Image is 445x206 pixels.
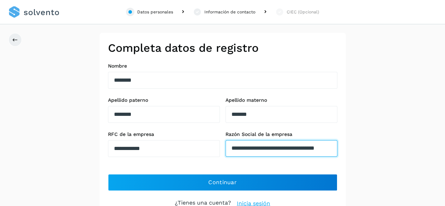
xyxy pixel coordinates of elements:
label: RFC de la empresa [108,131,220,137]
button: Continuar [108,174,337,191]
label: Apellido materno [225,97,337,103]
div: Datos personales [137,9,173,15]
span: Continuar [208,179,237,186]
div: Información de contacto [204,9,255,15]
label: Apellido paterno [108,97,220,103]
div: CIEC (Opcional) [287,9,319,15]
label: Nombre [108,63,337,69]
h2: Completa datos de registro [108,41,337,55]
label: Razón Social de la empresa [225,131,337,137]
